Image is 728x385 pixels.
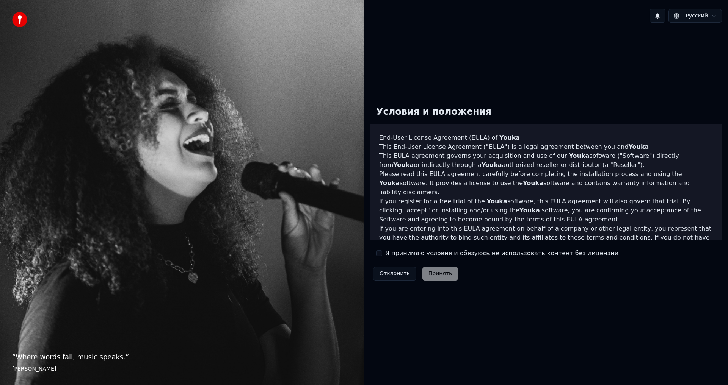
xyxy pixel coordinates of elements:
[12,12,27,27] img: youka
[499,134,520,141] span: Youka
[482,161,502,168] span: Youka
[12,352,352,362] p: “ Where words fail, music speaks. ”
[385,249,618,258] label: Я принимаю условия и обязуюсь не использовать контент без лицензии
[370,100,497,124] div: Условия и положения
[569,152,589,159] span: Youka
[12,365,352,373] footer: [PERSON_NAME]
[487,198,507,205] span: Youka
[379,142,713,151] p: This End-User License Agreement ("EULA") is a legal agreement between you and
[628,143,649,150] span: Youka
[393,161,414,168] span: Youka
[379,179,400,187] span: Youka
[379,170,713,197] p: Please read this EULA agreement carefully before completing the installation process and using th...
[373,267,416,281] button: Отклонить
[379,133,713,142] h3: End-User License Agreement (EULA) of
[379,197,713,224] p: If you register for a free trial of the software, this EULA agreement will also govern that trial...
[379,224,713,260] p: If you are entering into this EULA agreement on behalf of a company or other legal entity, you re...
[379,151,713,170] p: This EULA agreement governs your acquisition and use of our software ("Software") directly from o...
[523,179,543,187] span: Youka
[519,207,540,214] span: Youka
